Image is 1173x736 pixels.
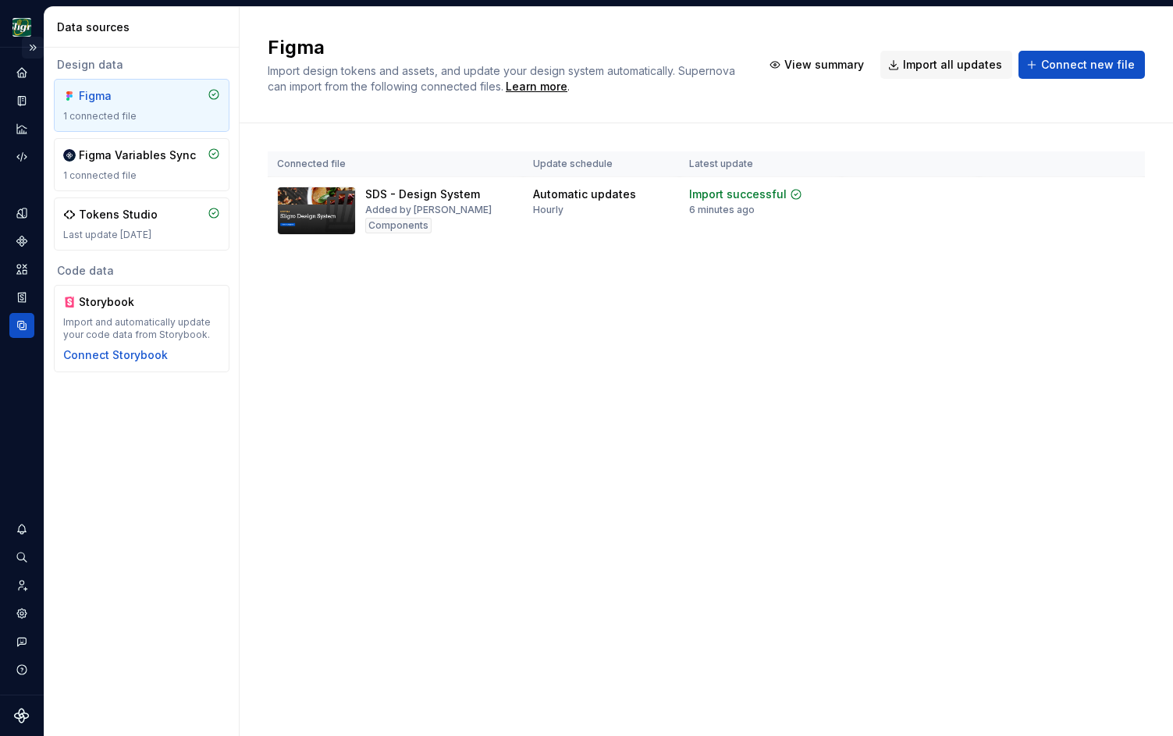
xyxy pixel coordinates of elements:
a: Data sources [9,313,34,338]
button: View summary [762,51,874,79]
th: Connected file [268,151,524,177]
a: Components [9,229,34,254]
a: Learn more [506,79,567,94]
button: Search ⌘K [9,545,34,570]
div: Automatic updates [533,187,636,202]
span: . [503,81,570,93]
h2: Figma [268,35,743,60]
div: Design data [54,57,229,73]
span: Connect new file [1041,57,1135,73]
div: Tokens Studio [79,207,158,222]
div: 1 connected file [63,169,220,182]
a: Figma Variables Sync1 connected file [54,138,229,191]
button: Import all updates [880,51,1012,79]
button: Connect Storybook [63,347,168,363]
div: Import and automatically update your code data from Storybook. [63,316,220,341]
div: 1 connected file [63,110,220,123]
a: Tokens StudioLast update [DATE] [54,197,229,251]
div: Figma [79,88,154,104]
a: Home [9,60,34,85]
a: Assets [9,257,34,282]
th: Latest update [680,151,842,177]
a: Code automation [9,144,34,169]
div: Figma Variables Sync [79,148,196,163]
img: 1515fa79-85a1-47b9-9547-3b635611c5f8.png [12,18,31,37]
span: View summary [784,57,864,73]
a: Analytics [9,116,34,141]
a: StorybookImport and automatically update your code data from Storybook.Connect Storybook [54,285,229,372]
div: Data sources [57,20,233,35]
button: Notifications [9,517,34,542]
div: Added by [PERSON_NAME] [365,204,492,216]
div: Components [365,218,432,233]
a: Invite team [9,573,34,598]
a: Storybook stories [9,285,34,310]
div: Last update [DATE] [63,229,220,241]
button: Connect new file [1018,51,1145,79]
div: Import successful [689,187,787,202]
div: Storybook [79,294,154,310]
svg: Supernova Logo [14,708,30,724]
span: Import all updates [903,57,1002,73]
a: Figma1 connected file [54,79,229,132]
th: Update schedule [524,151,680,177]
a: Settings [9,601,34,626]
span: Import design tokens and assets, and update your design system automatically. Supernova can impor... [268,64,738,93]
a: Documentation [9,88,34,113]
div: SDS - Design System [365,187,480,202]
button: Contact support [9,629,34,654]
div: Code data [54,263,229,279]
div: Hourly [533,204,563,216]
button: Expand sidebar [22,37,44,59]
div: 6 minutes ago [689,204,755,216]
a: Design tokens [9,201,34,226]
